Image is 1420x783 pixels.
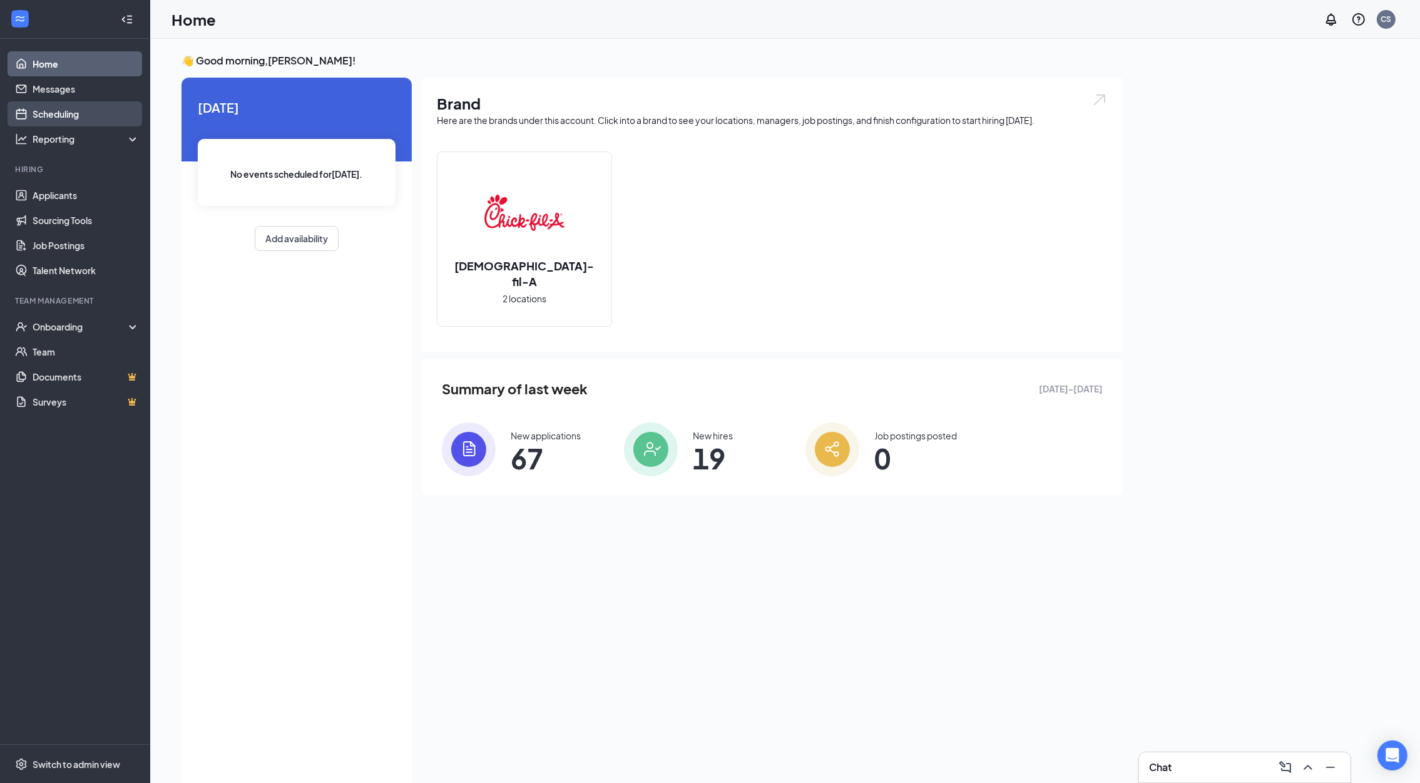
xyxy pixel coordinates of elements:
svg: Notifications [1324,12,1339,27]
img: icon [442,422,496,476]
svg: Settings [15,758,28,770]
h3: Chat [1149,760,1172,774]
div: Job postings posted [874,429,957,442]
img: Chick-fil-A [484,173,564,253]
img: open.6027fd2a22e1237b5b06.svg [1091,93,1108,107]
h3: 👋 Good morning, [PERSON_NAME] ! [181,54,1123,68]
img: icon [805,422,859,476]
div: New applications [511,429,581,442]
span: 67 [511,447,581,469]
svg: Minimize [1323,760,1338,775]
a: Team [33,339,140,364]
svg: ChevronUp [1300,760,1315,775]
a: Sourcing Tools [33,208,140,233]
span: 0 [874,447,957,469]
span: No events scheduled for [DATE] . [231,167,363,181]
h2: [DEMOGRAPHIC_DATA]-fil-A [437,258,611,289]
span: 19 [693,447,733,469]
span: Summary of last week [442,378,588,400]
svg: ComposeMessage [1278,760,1293,775]
div: CS [1381,14,1392,24]
a: Scheduling [33,101,140,126]
svg: Collapse [121,13,133,26]
svg: QuestionInfo [1351,12,1366,27]
h1: Brand [437,93,1108,114]
svg: Analysis [15,133,28,145]
button: Minimize [1320,757,1341,777]
a: Home [33,51,140,76]
svg: UserCheck [15,320,28,333]
a: Talent Network [33,258,140,283]
a: Job Postings [33,233,140,258]
button: ComposeMessage [1275,757,1295,777]
button: Add availability [255,226,339,251]
span: [DATE] [198,98,396,117]
a: SurveysCrown [33,389,140,414]
img: icon [624,422,678,476]
span: [DATE] - [DATE] [1039,382,1103,396]
a: DocumentsCrown [33,364,140,389]
a: Messages [33,76,140,101]
div: Team Management [15,295,137,306]
svg: WorkstreamLogo [14,13,26,25]
div: Reporting [33,133,140,145]
div: Onboarding [33,320,129,333]
div: Open Intercom Messenger [1377,740,1407,770]
div: Switch to admin view [33,758,120,770]
h1: Home [171,9,216,30]
div: New hires [693,429,733,442]
div: Hiring [15,164,137,175]
button: ChevronUp [1298,757,1318,777]
span: 2 locations [503,292,546,305]
a: Applicants [33,183,140,208]
div: Here are the brands under this account. Click into a brand to see your locations, managers, job p... [437,114,1108,126]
